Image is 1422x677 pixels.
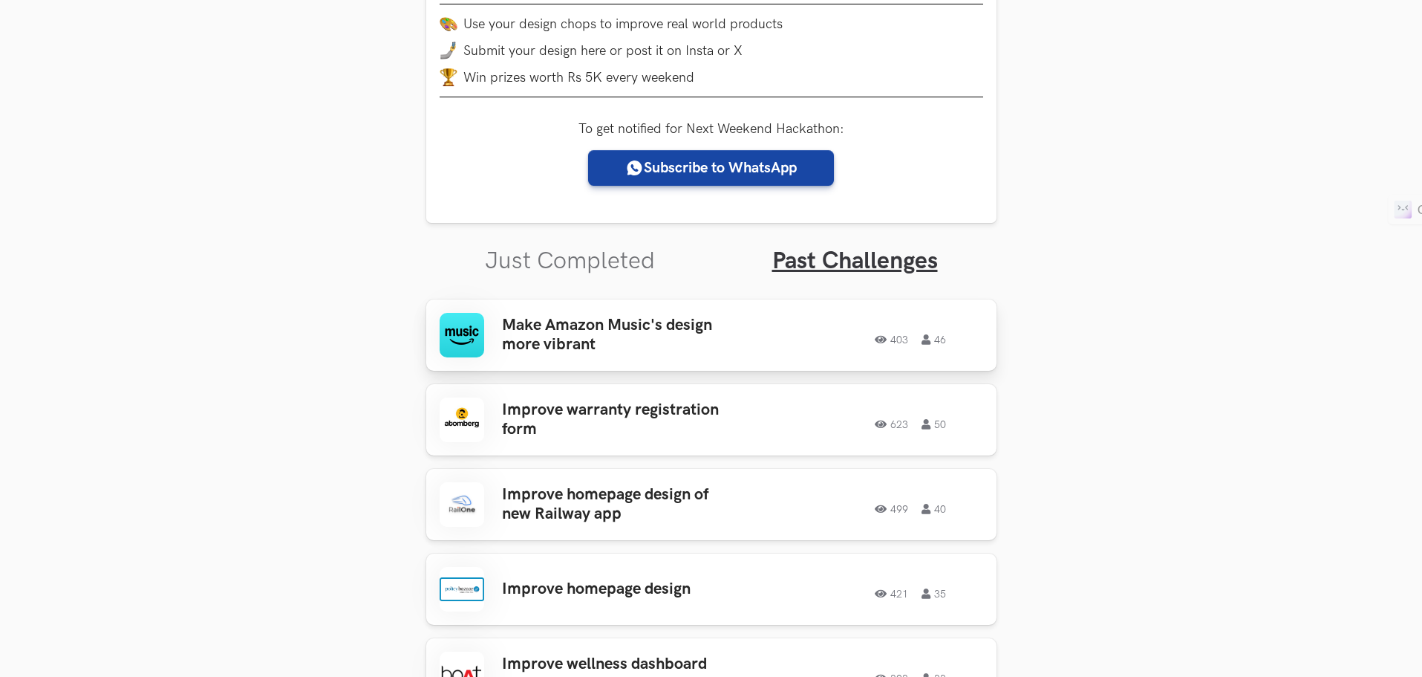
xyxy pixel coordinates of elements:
a: Past Challenges [772,247,938,276]
h3: Improve homepage design [502,580,734,599]
label: To get notified for Next Weekend Hackathon: [578,121,844,137]
img: palette.png [440,15,457,33]
img: mobile-in-hand.png [440,42,457,59]
li: Win prizes worth Rs 5K every weekend [440,68,983,86]
h3: Improve warranty registration form [502,401,734,440]
a: Improve homepage design42135 [426,554,997,625]
span: 403 [875,334,908,345]
span: 40 [922,504,946,514]
span: 46 [922,334,946,345]
a: Just Completed [485,247,655,276]
h3: Make Amazon Music's design more vibrant [502,316,734,355]
span: 499 [875,504,908,514]
span: 35 [922,589,946,599]
a: Subscribe to WhatsApp [588,150,834,186]
a: Improve warranty registration form62350 [426,384,997,456]
h3: Improve homepage design of new Railway app [502,485,734,525]
ul: Tabs Interface [426,223,997,276]
a: Improve homepage design of new Railway app49940 [426,469,997,540]
a: Make Amazon Music's design more vibrant40346 [426,299,997,371]
span: Submit your design here or post it on Insta or X [463,43,743,59]
span: 50 [922,419,946,430]
span: 623 [875,419,908,430]
li: Use your design chops to improve real world products [440,15,983,33]
img: trophy.png [440,68,457,86]
span: 421 [875,589,908,599]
